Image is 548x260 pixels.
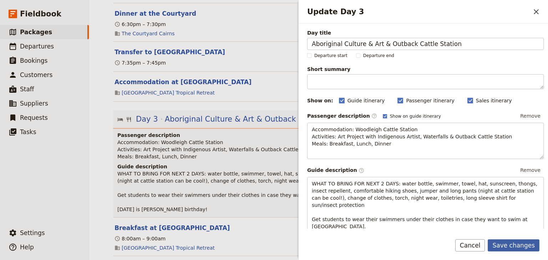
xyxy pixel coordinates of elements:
[371,113,377,119] span: ​
[20,71,52,78] span: Customers
[307,38,544,50] input: Day title
[165,114,405,124] span: Aboriginal Culture & Art & Outback Cattle Station‎ ‎ ‎ ‎ ‎ ‎ ‎ ‎ ‎ ‎ ‎ ‎ ‎ ‎ ‎ ‎ ‎ ‎ ‎ ‎ ‎ ‎ ‎ ‎
[122,244,215,251] a: [GEOGRAPHIC_DATA] Tropical Retreat
[347,97,385,104] span: Guide itinerary
[307,66,544,73] span: Short summary
[136,114,158,124] span: Day 3
[20,29,52,36] span: Packages
[115,224,230,232] button: Edit this itinerary item
[20,100,48,107] span: Suppliers
[115,21,166,28] div: 6:30pm – 7:30pm
[115,9,196,18] button: Edit this itinerary item
[115,59,166,66] div: 7:35pm – 7:45pm
[406,97,454,104] span: Passenger itinerary
[476,97,512,104] span: Sales itinerary
[517,165,544,175] button: Remove
[307,97,333,104] div: Show on:
[307,6,530,17] h2: Update Day 3
[455,239,485,251] button: Cancel
[20,128,36,136] span: Tasks
[20,57,47,64] span: Bookings
[115,78,252,86] button: Edit this itinerary item
[20,114,48,121] span: Requests
[307,74,544,89] textarea: Short summary
[307,112,377,119] label: Passenger description
[20,86,34,93] span: Staff
[117,163,521,170] h4: Guide description
[530,6,542,18] button: Close drawer
[312,181,539,244] span: WHAT TO BRING FOR NEXT 2 DAYS: water bottle, swimmer, towel, hat, sunscreen, thongs, insect repel...
[117,171,511,212] span: WHAT TO BRING FOR NEXT 2 DAYS: water bottle, swimmer, towel, hat, sunscreen, thongs, insect repel...
[117,139,318,159] span: Accommodation: Woodleigh Cattle Station Activities: Art Project with Indigenous Artist, Waterfall...
[122,30,175,37] a: The Courtyard Cairns
[307,29,544,36] span: Day title
[117,114,405,124] button: Edit day information
[115,235,166,242] div: 8:00am – 9:00am
[307,167,364,174] label: Guide description
[117,132,521,139] h4: Passenger description
[359,168,364,173] span: ​
[517,111,544,121] button: Remove
[390,113,441,119] span: Show on guide itinerary
[20,43,54,50] span: Departures
[20,229,45,236] span: Settings
[314,53,347,58] span: Departure start
[312,127,512,147] span: Accommodation: Woodleigh Cattle Station Activities: Art Project with Indigenous Artist, Waterfall...
[363,53,394,58] span: Departure end
[20,244,34,251] span: Help
[122,89,215,96] a: [GEOGRAPHIC_DATA] Tropical Retreat
[488,239,539,251] button: Save changes
[115,48,225,56] button: Edit this itinerary item
[20,9,61,19] span: Fieldbook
